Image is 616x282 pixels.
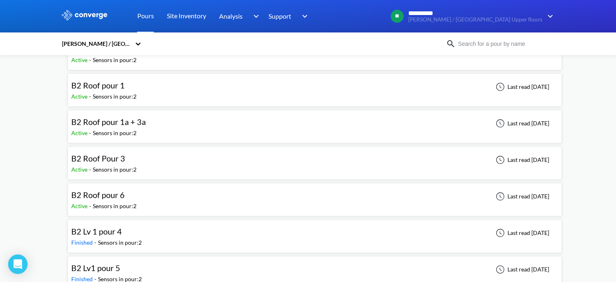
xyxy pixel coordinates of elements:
div: Last read [DATE] [491,265,552,274]
span: B2 Roof pour 1a + 3a [71,117,146,127]
span: Active [71,93,89,100]
span: [PERSON_NAME] / [GEOGRAPHIC_DATA] Upper floors [408,17,542,23]
span: Support [269,11,291,21]
a: B2 Roof Pour 3Active-Sensors in pour:2Last read [DATE] [68,156,562,163]
div: Sensors in pour: 2 [93,56,136,65]
span: Finished [71,239,94,246]
div: [PERSON_NAME] / [GEOGRAPHIC_DATA] Upper floors [61,39,131,48]
a: B2 Lv1 pour 5Finished-Sensors in pour:2Last read [DATE] [68,265,562,272]
img: downArrow.svg [297,11,310,21]
span: Active [71,56,89,63]
img: icon-search.svg [446,39,456,49]
div: Sensors in pour: 2 [93,202,136,211]
img: logo_ewhite.svg [61,10,108,20]
span: Analysis [219,11,243,21]
div: Last read [DATE] [491,155,552,165]
div: Last read [DATE] [491,82,552,92]
a: B2 Roof pour 6Active-Sensors in pour:2Last read [DATE] [68,192,562,199]
img: downArrow.svg [248,11,261,21]
div: Sensors in pour: 2 [98,238,142,247]
img: downArrow.svg [542,11,555,21]
span: - [89,129,93,136]
span: - [89,202,93,209]
span: B2 Lv 1 pour 4 [71,226,122,236]
div: Last read [DATE] [491,228,552,238]
span: - [89,93,93,100]
span: - [89,166,93,173]
span: Active [71,202,89,209]
span: B2 Lv1 pour 5 [71,263,120,273]
span: - [94,239,98,246]
a: B2 Lv 1 pour 4Finished-Sensors in pour:2Last read [DATE] [68,229,562,236]
div: Sensors in pour: 2 [93,165,136,174]
span: - [89,56,93,63]
a: B2 Roof pour 1a + 3aActive-Sensors in pour:2Last read [DATE] [68,119,562,126]
a: B2 Roof pour 1Active-Sensors in pour:2Last read [DATE] [68,83,562,90]
div: Open Intercom Messenger [8,254,28,274]
div: Last read [DATE] [491,118,552,128]
span: B2 Roof Pour 3 [71,153,125,163]
div: Last read [DATE] [491,192,552,201]
div: Sensors in pour: 2 [93,129,136,138]
div: Sensors in pour: 2 [93,92,136,101]
input: Search for a pour by name [456,39,554,48]
span: B2 Roof pour 1 [71,80,125,90]
span: Active [71,166,89,173]
span: B2 Roof pour 6 [71,190,125,200]
span: Active [71,129,89,136]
